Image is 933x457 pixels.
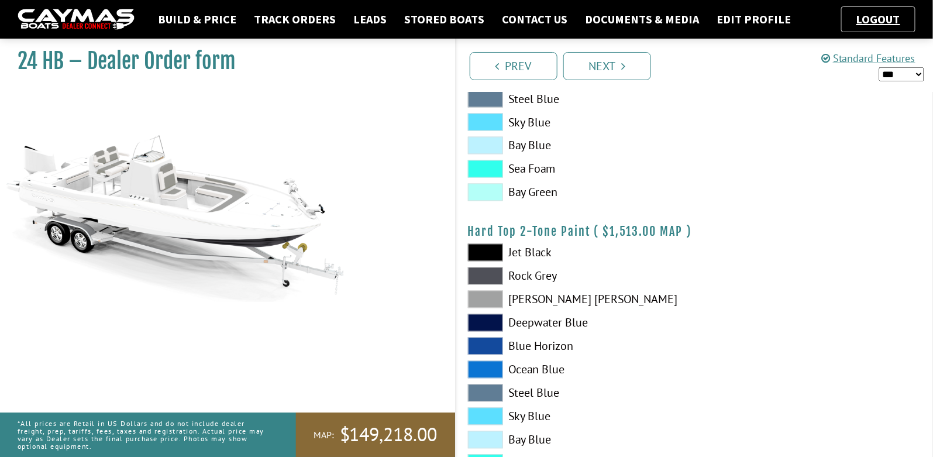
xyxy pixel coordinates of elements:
[296,413,455,457] a: MAP:$149,218.00
[468,338,683,355] label: Blue Horizon
[563,52,651,80] a: Next
[468,291,683,308] label: [PERSON_NAME] [PERSON_NAME]
[468,361,683,379] label: Ocean Blue
[603,225,683,239] span: $1,513.00 MAP
[470,52,557,80] a: Prev
[468,160,683,178] label: Sea Foam
[821,51,915,65] a: Standard Features
[579,12,705,27] a: Documents & Media
[18,9,135,30] img: caymas-dealer-connect-2ed40d3bc7270c1d8d7ffb4b79bf05adc795679939227970def78ec6f6c03838.gif
[468,184,683,201] label: Bay Green
[468,267,683,285] label: Rock Grey
[468,431,683,449] label: Bay Blue
[340,422,438,447] span: $149,218.00
[711,12,797,27] a: Edit Profile
[468,137,683,154] label: Bay Blue
[468,408,683,425] label: Sky Blue
[468,314,683,332] label: Deepwater Blue
[468,114,683,131] label: Sky Blue
[18,414,270,456] p: *All prices are Retail in US Dollars and do not include dealer freight, prep, tariffs, fees, taxe...
[314,429,334,441] span: MAP:
[496,12,573,27] a: Contact Us
[468,225,922,239] h4: Hard Top 2-Tone Paint ( )
[152,12,242,27] a: Build & Price
[468,90,683,108] label: Steel Blue
[468,384,683,402] label: Steel Blue
[248,12,342,27] a: Track Orders
[468,244,683,262] label: Jet Black
[347,12,393,27] a: Leads
[18,48,426,74] h1: 24 HB – Dealer Order form
[851,12,906,26] a: Logout
[398,12,490,27] a: Stored Boats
